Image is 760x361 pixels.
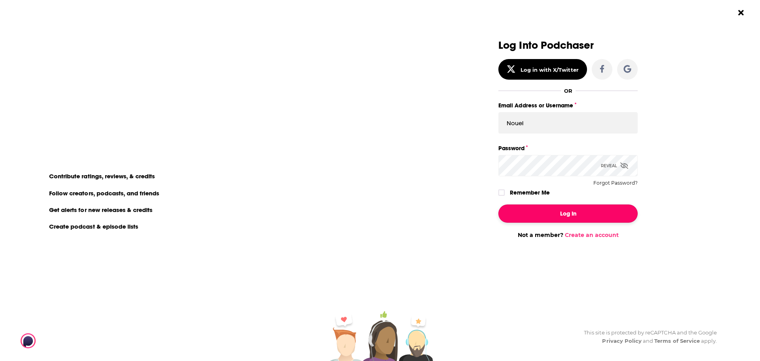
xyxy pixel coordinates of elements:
[601,155,628,176] div: Reveal
[498,112,638,134] input: Email Address or Username
[44,157,203,164] li: On Podchaser you can:
[498,143,638,153] label: Password
[510,187,550,198] label: Remember Me
[21,333,90,348] a: Podchaser - Follow, Share and Rate Podcasts
[654,338,700,344] a: Terms of Service
[21,333,97,348] img: Podchaser - Follow, Share and Rate Podcasts
[498,204,638,223] button: Log In
[521,67,579,73] div: Log in with X/Twitter
[498,40,638,51] h3: Log Into Podchaser
[565,231,619,239] a: Create an account
[593,180,638,186] button: Forgot Password?
[44,204,158,215] li: Get alerts for new releases & credits
[44,188,165,198] li: Follow creators, podcasts, and friends
[498,231,638,239] div: Not a member?
[498,59,587,80] button: Log in with X/Twitter
[578,329,717,345] div: This site is protected by reCAPTCHA and the Google and apply.
[44,171,161,181] li: Contribute ratings, reviews, & credits
[83,42,161,53] a: create an account
[602,338,642,344] a: Privacy Policy
[498,100,638,111] label: Email Address or Username
[733,5,749,20] button: Close Button
[44,221,144,231] li: Create podcast & episode lists
[564,88,572,94] div: OR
